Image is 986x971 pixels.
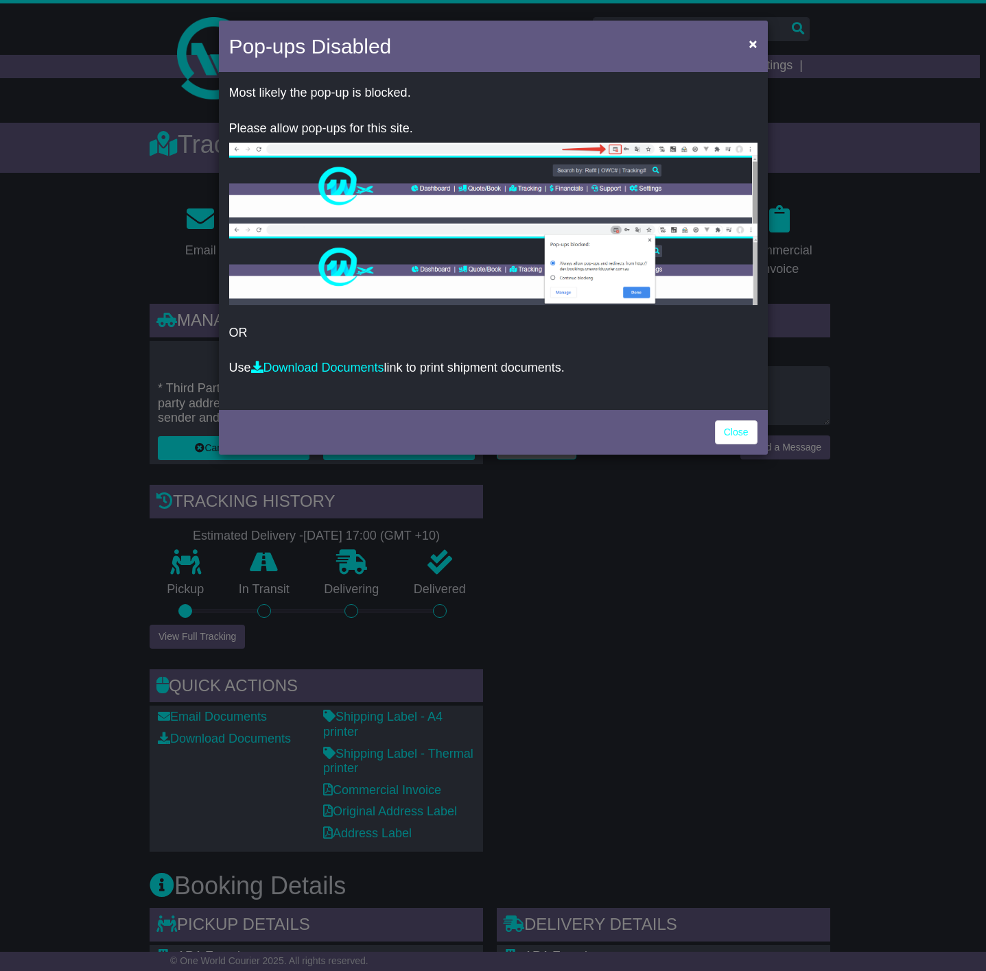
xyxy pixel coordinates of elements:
div: OR [219,75,768,407]
a: Download Documents [251,361,384,374]
span: × [749,36,757,51]
img: allow-popup-2.png [229,224,758,305]
button: Close [742,29,764,58]
h4: Pop-ups Disabled [229,31,392,62]
a: Close [715,420,758,444]
p: Use link to print shipment documents. [229,361,758,376]
p: Most likely the pop-up is blocked. [229,86,758,101]
p: Please allow pop-ups for this site. [229,121,758,136]
img: allow-popup-1.png [229,143,758,224]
